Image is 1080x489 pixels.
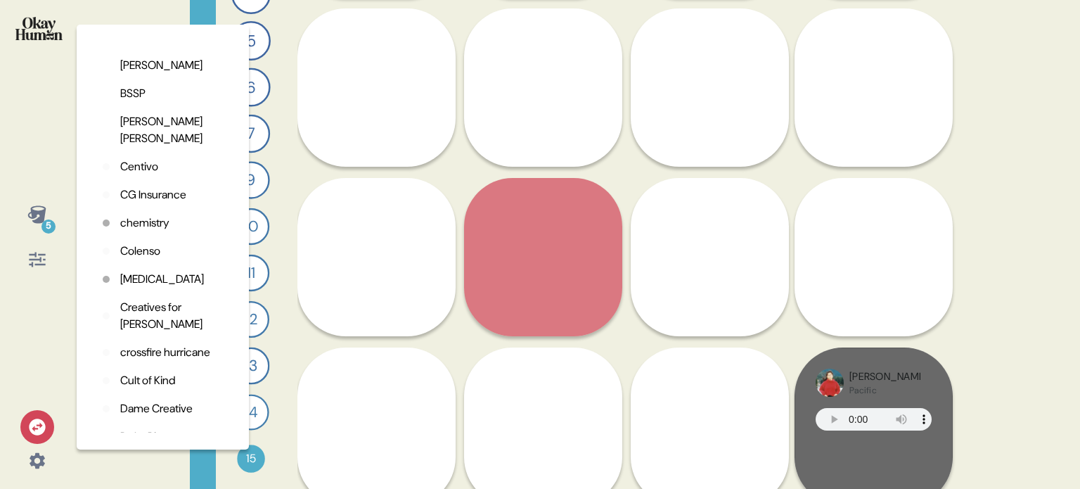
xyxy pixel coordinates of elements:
p: BSSP [120,85,146,102]
p: [MEDICAL_DATA] [120,271,204,288]
div: [PERSON_NAME] [849,369,920,385]
img: okayhuman.3b1b6348.png [15,17,63,40]
p: Creatives for [PERSON_NAME] [120,299,226,333]
p: Cult of Kind [120,372,175,389]
p: [PERSON_NAME] [PERSON_NAME] [120,113,226,147]
div: 13 [233,348,270,385]
div: 14 [233,394,269,430]
p: chemistry [120,215,169,231]
p: Delta Bingo [120,428,175,445]
p: crossfire hurricane [120,344,210,361]
p: Colenso [120,243,160,260]
p: Centivo [120,158,158,175]
div: Pacific [849,385,920,396]
div: 7 [232,115,270,153]
div: 5 [41,220,56,234]
div: 10 [233,208,269,245]
img: profilepic_5126845787329030.jpg [816,369,844,397]
div: 9 [232,161,269,198]
p: Dame Creative [120,400,193,417]
div: 11 [233,255,270,292]
div: 5 [231,21,271,61]
p: [PERSON_NAME] [120,57,202,74]
div: 6 [231,68,270,106]
div: 12 [233,301,269,338]
p: CG Insurance [120,186,186,203]
div: 15 [237,445,265,473]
